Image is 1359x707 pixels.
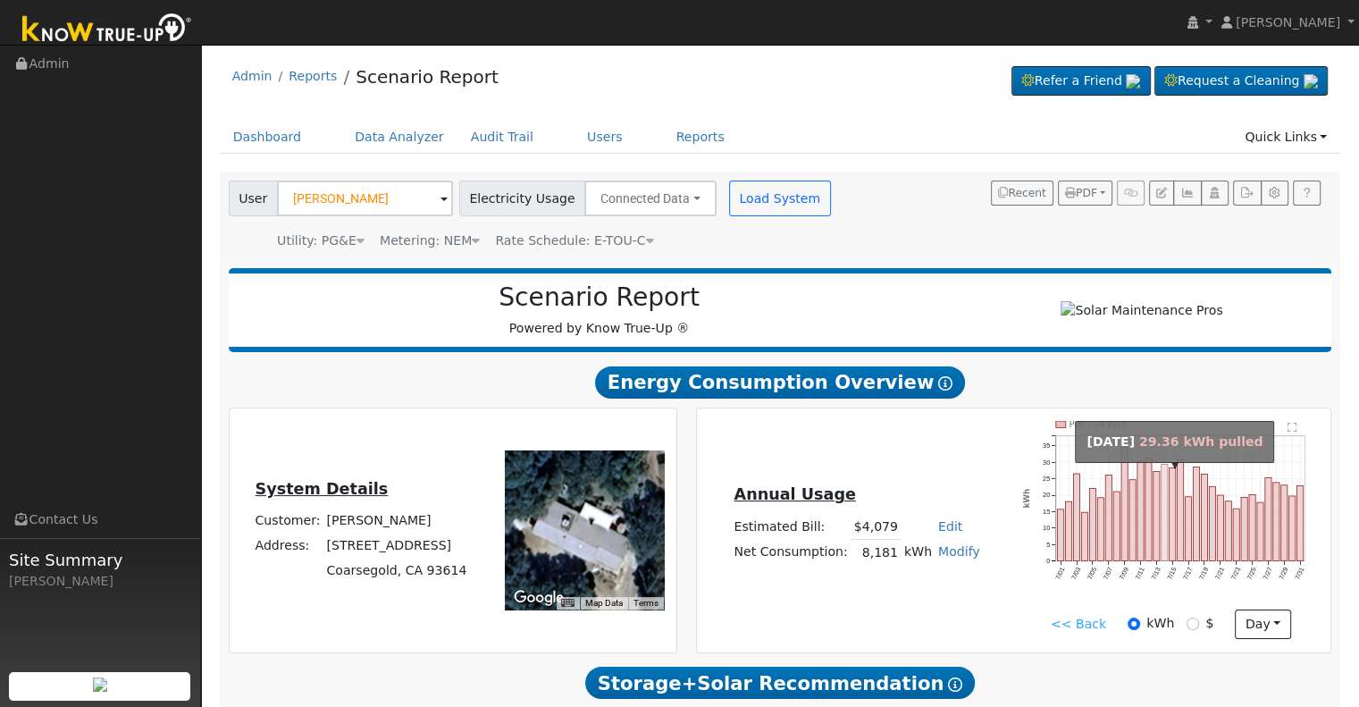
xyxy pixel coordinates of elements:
[1153,472,1160,561] rect: onclick=""
[1278,566,1290,581] text: 7/29
[1154,66,1328,97] a: Request a Cleaning
[1304,74,1318,88] img: retrieve
[13,10,201,50] img: Know True-Up
[247,282,952,313] h2: Scenario Report
[277,231,365,250] div: Utility: PG&E
[1051,615,1106,634] a: << Back
[1233,509,1239,560] rect: onclick=""
[1246,566,1258,581] text: 7/25
[1126,74,1140,88] img: retrieve
[1043,459,1050,467] text: 30
[229,181,278,216] span: User
[323,509,470,534] td: [PERSON_NAME]
[948,678,962,692] i: Show Help
[457,121,547,154] a: Audit Trail
[1150,566,1162,581] text: 7/13
[1209,486,1215,560] rect: onclick=""
[1113,492,1120,561] rect: onclick=""
[356,66,499,88] a: Scenario Report
[1121,447,1128,560] rect: onclick=""
[1262,566,1274,581] text: 7/27
[1297,485,1304,560] rect: onclick=""
[585,667,975,699] span: Storage+Solar Recommendation
[238,282,961,338] div: Powered by Know True-Up ®
[1194,467,1200,561] rect: onclick=""
[1178,459,1184,560] rect: onclick=""
[1225,501,1231,561] rect: onclick=""
[938,376,952,391] i: Show Help
[277,181,453,216] input: Select a User
[991,181,1053,206] button: Recent
[1058,509,1064,561] rect: onclick=""
[1070,419,1128,429] text: Pull 724 kWh
[851,540,901,566] td: 8,181
[1231,121,1340,154] a: Quick Links
[1043,524,1050,532] text: 10
[323,534,470,559] td: [STREET_ADDRESS]
[901,540,935,566] td: kWh
[232,69,273,83] a: Admin
[734,485,855,503] u: Annual Usage
[252,509,323,534] td: Customer:
[851,514,901,540] td: $4,079
[1186,497,1192,561] rect: onclick=""
[633,598,659,608] a: Terms (opens in new tab)
[9,548,191,572] span: Site Summary
[1046,557,1050,565] text: 0
[1293,181,1321,206] a: Help Link
[1145,459,1152,561] rect: onclick=""
[1257,502,1263,560] rect: onclick=""
[459,181,585,216] span: Electricity Usage
[1173,181,1201,206] button: Multi-Series Graph
[1046,540,1050,548] text: 5
[1236,15,1340,29] span: [PERSON_NAME]
[1086,566,1098,581] text: 7/05
[1289,496,1296,561] rect: onclick=""
[731,514,851,540] td: Estimated Bill:
[1139,434,1263,449] span: 29.36 kWh pulled
[1128,618,1140,630] input: kWh
[1043,475,1050,483] text: 25
[252,534,323,559] td: Address:
[380,231,480,250] div: Metering: NEM
[1134,566,1146,581] text: 7/11
[1097,498,1103,561] rect: onclick=""
[1129,480,1136,561] rect: onclick=""
[1213,566,1226,581] text: 7/21
[1265,477,1271,560] rect: onclick=""
[1070,566,1082,581] text: 7/03
[1146,614,1174,633] label: kWh
[1165,566,1178,581] text: 7/15
[1149,181,1174,206] button: Edit User
[1273,483,1279,561] rect: onclick=""
[9,572,191,591] div: [PERSON_NAME]
[1281,485,1288,561] rect: onclick=""
[1043,508,1050,516] text: 15
[1201,181,1229,206] button: Login As
[1074,474,1080,561] rect: onclick=""
[1293,566,1305,581] text: 7/31
[1137,461,1144,561] rect: onclick=""
[509,586,568,610] img: Google
[1170,467,1176,560] rect: onclick=""
[495,233,653,248] span: Alias: HETOUC
[938,544,980,559] a: Modify
[1235,610,1290,640] button: day
[1233,181,1261,206] button: Export Interval Data
[1066,501,1072,560] rect: onclick=""
[1061,301,1222,320] img: Solar Maintenance Pros
[1197,566,1210,581] text: 7/19
[1089,489,1095,561] rect: onclick=""
[729,181,831,216] button: Load System
[938,519,962,534] a: Edit
[1162,465,1168,561] rect: onclick=""
[1205,614,1213,633] label: $
[289,69,337,83] a: Reports
[1058,181,1112,206] button: PDF
[1187,618,1199,630] input: $
[1241,497,1247,560] rect: onclick=""
[585,597,623,610] button: Map Data
[1217,495,1223,560] rect: onclick=""
[574,121,636,154] a: Users
[1261,181,1288,206] button: Settings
